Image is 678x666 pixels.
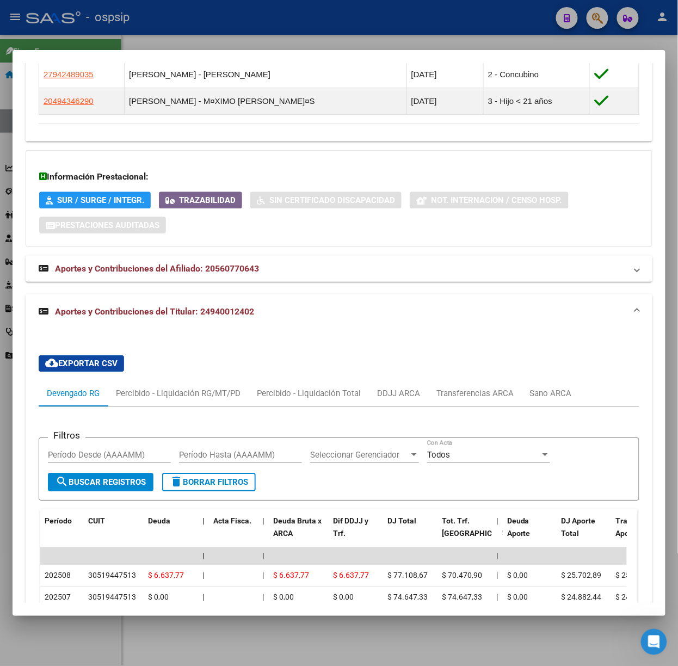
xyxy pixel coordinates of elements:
span: $ 24.882,44 [616,593,656,601]
span: | [262,516,264,525]
div: DDJJ ARCA [377,387,420,399]
td: 2 - Concubino [484,61,590,88]
button: Sin Certificado Discapacidad [250,192,402,208]
button: SUR / SURGE / INTEGR. [39,192,151,208]
datatable-header-cell: Deuda Aporte [503,509,557,557]
span: DJ Aporte Total [562,516,596,538]
span: $ 25.702,89 [562,571,602,579]
datatable-header-cell: DJ Total [383,509,437,557]
span: Dif DDJJ y Trf. [333,516,368,538]
datatable-header-cell: Acta Fisca. [209,509,258,557]
td: [DATE] [406,61,483,88]
datatable-header-cell: | [258,509,269,557]
td: 3 - Hijo < 21 años [484,88,590,115]
span: Deuda Bruta x ARCA [273,516,322,538]
span: | [262,593,264,601]
span: $ 25.702,89 [616,571,656,579]
div: Transferencias ARCA [436,387,514,399]
span: | [202,571,204,579]
span: Acta Fisca. [213,516,251,525]
span: Seleccionar Gerenciador [310,450,409,460]
span: | [496,571,498,579]
span: $ 0,00 [273,593,294,601]
span: 27942489035 [44,70,94,79]
span: $ 74.647,33 [387,593,428,601]
button: Prestaciones Auditadas [39,217,166,233]
span: Deuda Aporte [507,516,531,538]
td: [PERSON_NAME] - M¤XIMO [PERSON_NAME]¤S [125,88,406,115]
span: Buscar Registros [56,477,146,487]
datatable-header-cell: Dif DDJJ y Trf. [329,509,383,557]
datatable-header-cell: Transferido Aporte [612,509,666,557]
span: | [202,516,205,525]
span: Período [45,516,72,525]
h3: Filtros [48,429,85,441]
span: $ 70.470,90 [442,571,482,579]
span: Aportes y Contribuciones del Titular: 24940012402 [55,306,254,317]
span: | [262,551,264,560]
mat-icon: cloud_download [45,356,58,369]
span: Aportes y Contribuciones del Afiliado: 20560770643 [55,263,259,274]
span: | [496,551,498,560]
span: | [496,516,498,525]
button: Trazabilidad [159,192,242,208]
span: $ 0,00 [507,593,528,601]
span: Todos [427,450,450,460]
div: Devengado RG [47,387,100,399]
button: Exportar CSV [39,355,124,372]
span: Borrar Filtros [170,477,248,487]
span: 202508 [45,571,71,579]
td: [DATE] [406,88,483,115]
span: $ 0,00 [148,593,169,601]
h3: Información Prestacional: [39,170,639,183]
mat-expansion-panel-header: Aportes y Contribuciones del Afiliado: 20560770643 [26,256,652,282]
datatable-header-cell: DJ Aporte Total [557,509,612,557]
span: 202507 [45,593,71,601]
span: Not. Internacion / Censo Hosp. [431,195,562,205]
td: [PERSON_NAME] - [PERSON_NAME] [125,61,406,88]
mat-icon: search [56,475,69,488]
span: Sin Certificado Discapacidad [269,195,395,205]
span: $ 0,00 [507,571,528,579]
span: Transferido Aporte [616,516,657,538]
div: Percibido - Liquidación RG/MT/PD [116,387,241,399]
span: | [262,571,264,579]
div: 30519447513 [88,591,136,603]
span: | [202,551,205,560]
datatable-header-cell: Tot. Trf. Bruto [437,509,492,557]
span: CUIT [88,516,105,525]
button: Borrar Filtros [162,473,256,491]
span: $ 24.882,44 [562,593,602,601]
span: SUR / SURGE / INTEGR. [57,195,144,205]
div: 30519447513 [88,569,136,582]
div: Percibido - Liquidación Total [257,387,361,399]
span: | [496,593,498,601]
span: Exportar CSV [45,359,118,368]
span: Deuda [148,516,170,525]
span: 20494346290 [44,96,94,106]
span: Tot. Trf. [GEOGRAPHIC_DATA] [442,516,516,538]
mat-icon: delete [170,475,183,488]
span: $ 6.637,77 [148,571,184,579]
span: $ 0,00 [333,593,354,601]
span: DJ Total [387,516,416,525]
datatable-header-cell: CUIT [84,509,144,557]
datatable-header-cell: Deuda Bruta x ARCA [269,509,329,557]
button: Not. Internacion / Censo Hosp. [410,192,569,208]
datatable-header-cell: | [198,509,209,557]
datatable-header-cell: Deuda [144,509,198,557]
span: Trazabilidad [179,195,236,205]
datatable-header-cell: Período [40,509,84,557]
iframe: Intercom live chat [641,629,667,655]
span: $ 6.637,77 [273,571,309,579]
span: | [202,593,204,601]
mat-expansion-panel-header: Aportes y Contribuciones del Titular: 24940012402 [26,294,652,329]
span: $ 77.108,67 [387,571,428,579]
button: Buscar Registros [48,473,153,491]
span: $ 74.647,33 [442,593,482,601]
datatable-header-cell: | [492,509,503,557]
span: $ 6.637,77 [333,571,369,579]
span: Prestaciones Auditadas [55,220,159,230]
div: Sano ARCA [530,387,572,399]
